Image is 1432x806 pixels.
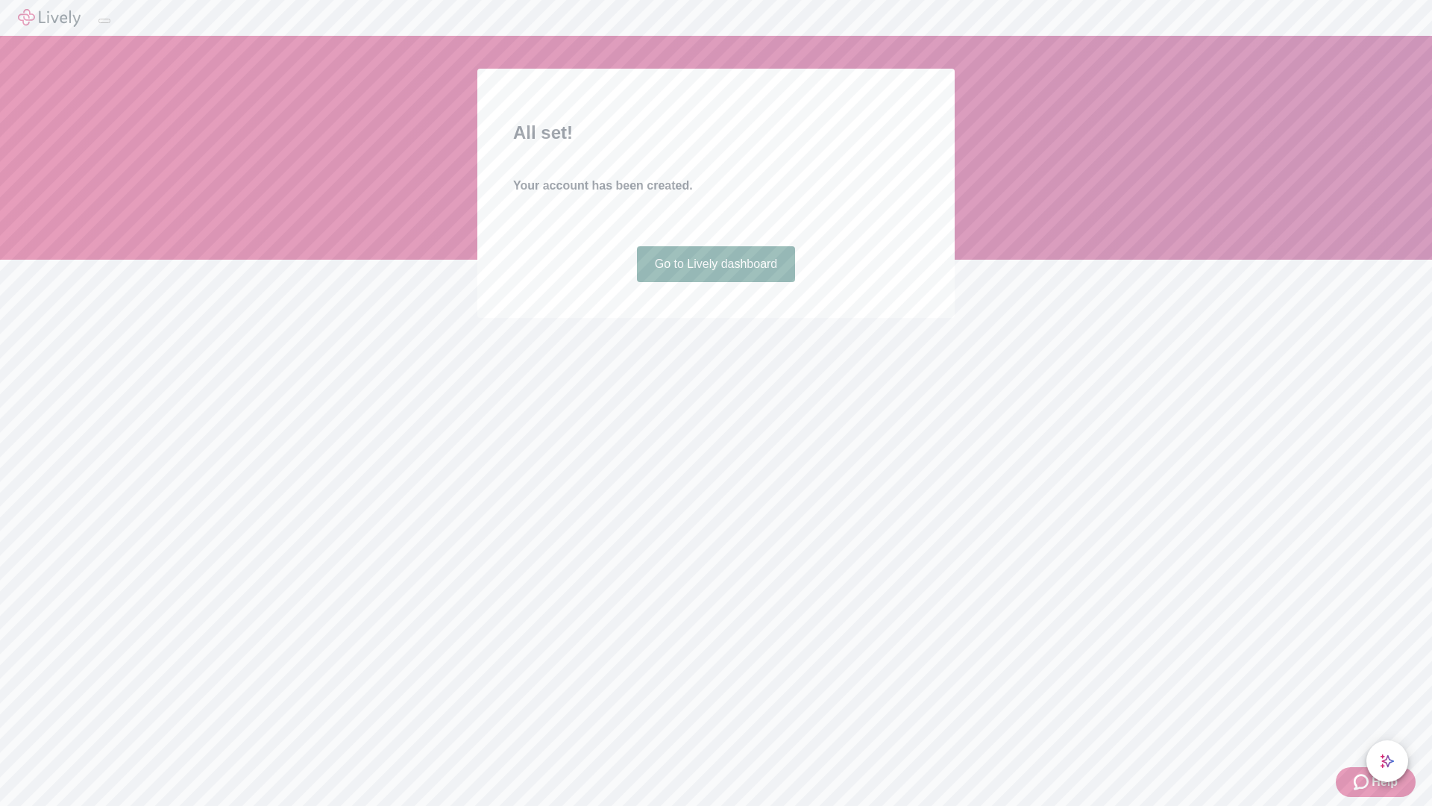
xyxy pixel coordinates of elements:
[637,246,796,282] a: Go to Lively dashboard
[1372,773,1398,791] span: Help
[1380,754,1395,769] svg: Lively AI Assistant
[18,9,81,27] img: Lively
[98,19,110,23] button: Log out
[1366,740,1408,782] button: chat
[513,177,919,195] h4: Your account has been created.
[1354,773,1372,791] svg: Zendesk support icon
[1336,767,1416,797] button: Zendesk support iconHelp
[513,119,919,146] h2: All set!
